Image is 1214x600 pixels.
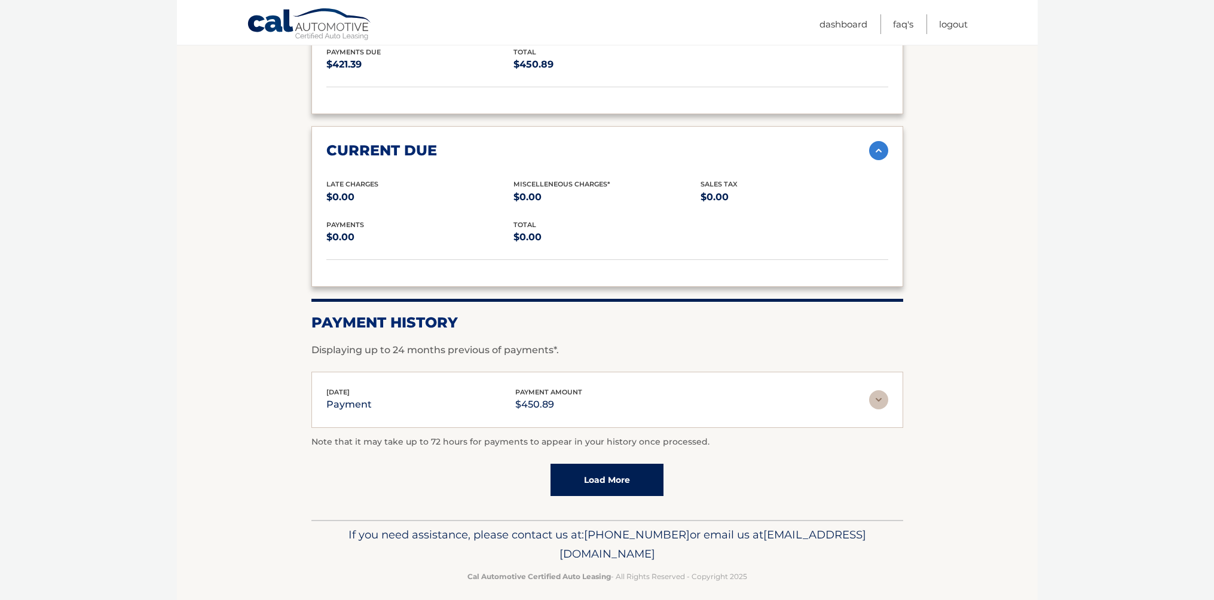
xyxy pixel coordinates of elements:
span: Late Charges [326,180,378,188]
p: payment [326,396,372,413]
span: Sales Tax [701,180,738,188]
a: FAQ's [893,14,913,34]
span: [EMAIL_ADDRESS][DOMAIN_NAME] [559,528,866,561]
p: $450.89 [515,396,582,413]
span: Payments Due [326,48,381,56]
span: payments [326,221,364,229]
p: $450.89 [513,56,701,73]
a: Dashboard [819,14,867,34]
span: total [513,48,536,56]
a: Cal Automotive [247,8,372,42]
h2: current due [326,142,437,160]
span: payment amount [515,388,582,396]
strong: Cal Automotive Certified Auto Leasing [467,572,611,581]
span: [PHONE_NUMBER] [584,528,690,541]
p: $0.00 [326,189,513,206]
p: If you need assistance, please contact us at: or email us at [319,525,895,564]
p: $0.00 [326,229,513,246]
img: accordion-active.svg [869,141,888,160]
span: total [513,221,536,229]
h2: Payment History [311,314,903,332]
p: $0.00 [513,189,701,206]
p: $0.00 [701,189,888,206]
img: accordion-rest.svg [869,390,888,409]
span: [DATE] [326,388,350,396]
p: - All Rights Reserved - Copyright 2025 [319,570,895,583]
a: Load More [551,464,663,496]
a: Logout [939,14,968,34]
p: $0.00 [513,229,701,246]
p: Note that it may take up to 72 hours for payments to appear in your history once processed. [311,435,903,449]
p: $421.39 [326,56,513,73]
p: Displaying up to 24 months previous of payments*. [311,343,903,357]
span: Miscelleneous Charges* [513,180,610,188]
